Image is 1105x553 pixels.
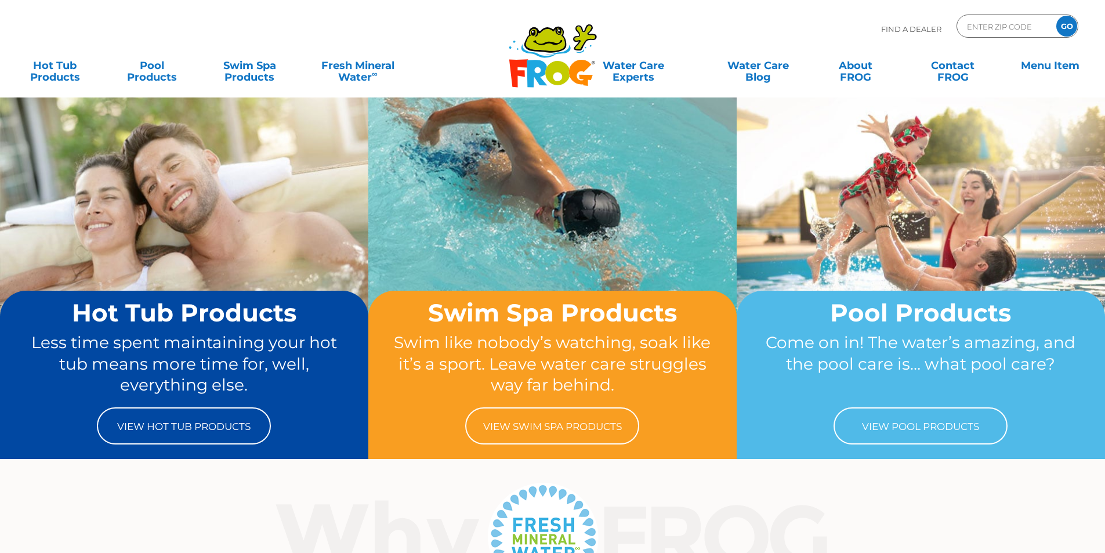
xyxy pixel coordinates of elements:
a: Hot TubProducts [12,54,98,77]
a: View Pool Products [834,407,1008,444]
a: Menu Item [1007,54,1093,77]
sup: ∞ [372,69,378,78]
p: Swim like nobody’s watching, soak like it’s a sport. Leave water care struggles way far behind. [390,332,715,396]
a: Water CareBlog [715,54,801,77]
p: Less time spent maintaining your hot tub means more time for, well, everything else. [22,332,346,396]
a: ContactFROG [910,54,996,77]
h2: Swim Spa Products [390,299,715,326]
input: Zip Code Form [966,18,1044,35]
a: Fresh MineralWater∞ [304,54,412,77]
a: Swim SpaProducts [206,54,293,77]
img: home-banner-swim-spa-short [368,97,737,372]
h2: Hot Tub Products [22,299,346,326]
a: View Swim Spa Products [465,407,639,444]
a: AboutFROG [812,54,899,77]
p: Find A Dealer [881,15,941,44]
a: View Hot Tub Products [97,407,271,444]
a: Water CareExperts [563,54,704,77]
img: home-banner-pool-short [737,97,1105,372]
h2: Pool Products [759,299,1083,326]
a: PoolProducts [109,54,195,77]
p: Come on in! The water’s amazing, and the pool care is… what pool care? [759,332,1083,396]
input: GO [1056,16,1077,37]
